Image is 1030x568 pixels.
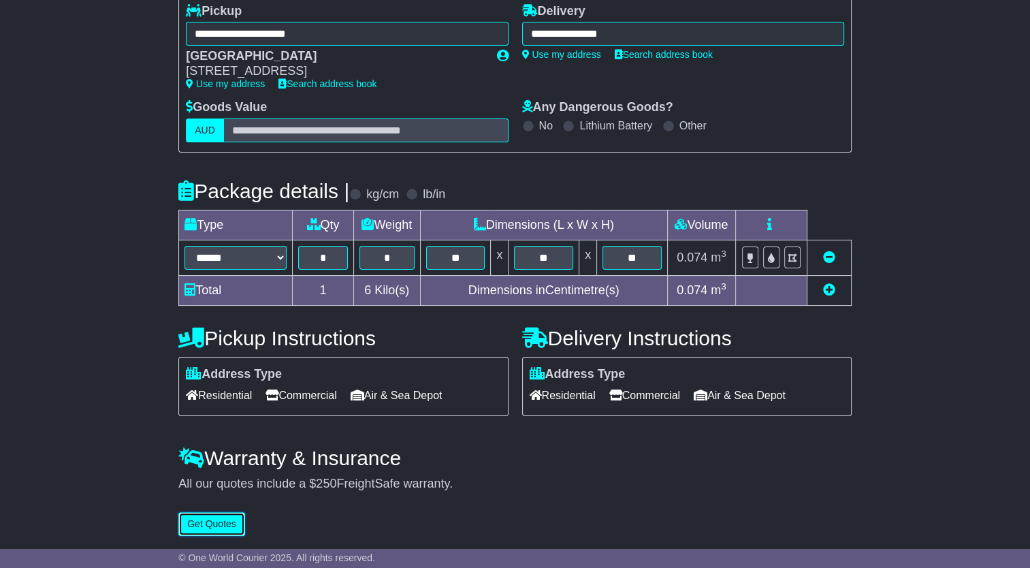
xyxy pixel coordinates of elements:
[178,447,852,469] h4: Warranty & Insurance
[178,512,245,536] button: Get Quotes
[178,327,508,349] h4: Pickup Instructions
[353,210,420,240] td: Weight
[823,251,835,264] a: Remove this item
[579,119,652,132] label: Lithium Battery
[522,327,852,349] h4: Delivery Instructions
[351,385,442,406] span: Air & Sea Depot
[265,385,336,406] span: Commercial
[366,187,399,202] label: kg/cm
[179,210,293,240] td: Type
[420,275,667,305] td: Dimensions in Centimetre(s)
[823,283,835,297] a: Add new item
[293,275,354,305] td: 1
[539,119,553,132] label: No
[522,4,585,19] label: Delivery
[679,119,707,132] label: Other
[711,283,726,297] span: m
[186,64,483,79] div: [STREET_ADDRESS]
[694,385,786,406] span: Air & Sea Depot
[522,100,673,115] label: Any Dangerous Goods?
[178,477,852,492] div: All our quotes include a $ FreightSafe warranty.
[364,283,371,297] span: 6
[677,251,707,264] span: 0.074
[186,49,483,64] div: [GEOGRAPHIC_DATA]
[178,180,349,202] h4: Package details |
[530,385,596,406] span: Residential
[721,249,726,259] sup: 3
[420,210,667,240] td: Dimensions (L x W x H)
[615,49,713,60] a: Search address book
[186,119,224,142] label: AUD
[186,100,267,115] label: Goods Value
[353,275,420,305] td: Kilo(s)
[178,552,375,563] span: © One World Courier 2025. All rights reserved.
[677,283,707,297] span: 0.074
[179,275,293,305] td: Total
[186,385,252,406] span: Residential
[423,187,445,202] label: lb/in
[667,210,735,240] td: Volume
[579,240,597,275] td: x
[316,477,336,490] span: 250
[530,367,626,382] label: Address Type
[186,4,242,19] label: Pickup
[721,281,726,291] sup: 3
[711,251,726,264] span: m
[491,240,509,275] td: x
[186,78,265,89] a: Use my address
[609,385,680,406] span: Commercial
[186,367,282,382] label: Address Type
[522,49,601,60] a: Use my address
[278,78,376,89] a: Search address book
[293,210,354,240] td: Qty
